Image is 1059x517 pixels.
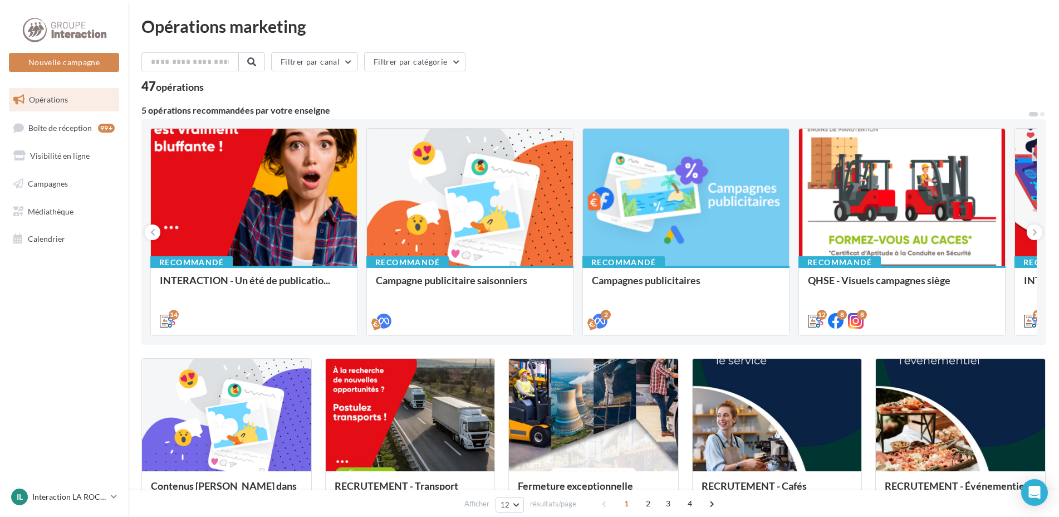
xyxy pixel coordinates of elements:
[156,82,204,92] div: opérations
[28,179,68,188] span: Campagnes
[376,274,527,286] span: Campagne publicitaire saisonniers
[7,172,121,196] a: Campagnes
[150,256,233,269] div: Recommandé
[857,310,867,320] div: 8
[9,53,119,72] button: Nouvelle campagne
[885,480,1027,492] span: RECRUTEMENT - Événementiel
[141,80,204,92] div: 47
[98,124,115,133] div: 99+
[464,499,489,509] span: Afficher
[7,144,121,168] a: Visibilité en ligne
[366,256,449,269] div: Recommandé
[837,310,847,320] div: 8
[1021,479,1048,506] div: Open Intercom Messenger
[335,480,458,492] span: RECRUTEMENT - Transport
[659,495,677,513] span: 3
[639,495,657,513] span: 2
[7,116,121,140] a: Boîte de réception99+
[702,480,807,492] span: RECRUTEMENT - Cafés
[28,206,73,216] span: Médiathèque
[28,123,92,132] span: Boîte de réception
[518,480,633,492] span: Fermeture exceptionnelle
[592,274,700,286] span: Campagnes publicitaires
[30,151,90,160] span: Visibilité en ligne
[808,274,950,286] span: QHSE - Visuels campagnes siège
[7,200,121,223] a: Médiathèque
[141,18,1046,35] div: Opérations marketing
[817,310,827,320] div: 12
[169,310,179,320] div: 14
[271,52,358,71] button: Filtrer par canal
[501,500,510,509] span: 12
[496,497,524,513] button: 12
[798,256,881,269] div: Recommandé
[32,491,106,503] p: Interaction LA ROCHE SUR YON
[7,88,121,111] a: Opérations
[617,495,635,513] span: 1
[29,95,68,104] span: Opérations
[1033,310,1043,320] div: 12
[160,274,330,286] span: INTERACTION - Un été de publicatio...
[582,256,665,269] div: Recommandé
[9,486,119,508] a: IL Interaction LA ROCHE SUR YON
[364,52,465,71] button: Filtrer par catégorie
[681,495,699,513] span: 4
[141,106,1028,115] div: 5 opérations recommandées par votre enseigne
[17,491,23,503] span: IL
[28,234,65,243] span: Calendrier
[530,499,576,509] span: résultats/page
[7,227,121,251] a: Calendrier
[601,310,611,320] div: 2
